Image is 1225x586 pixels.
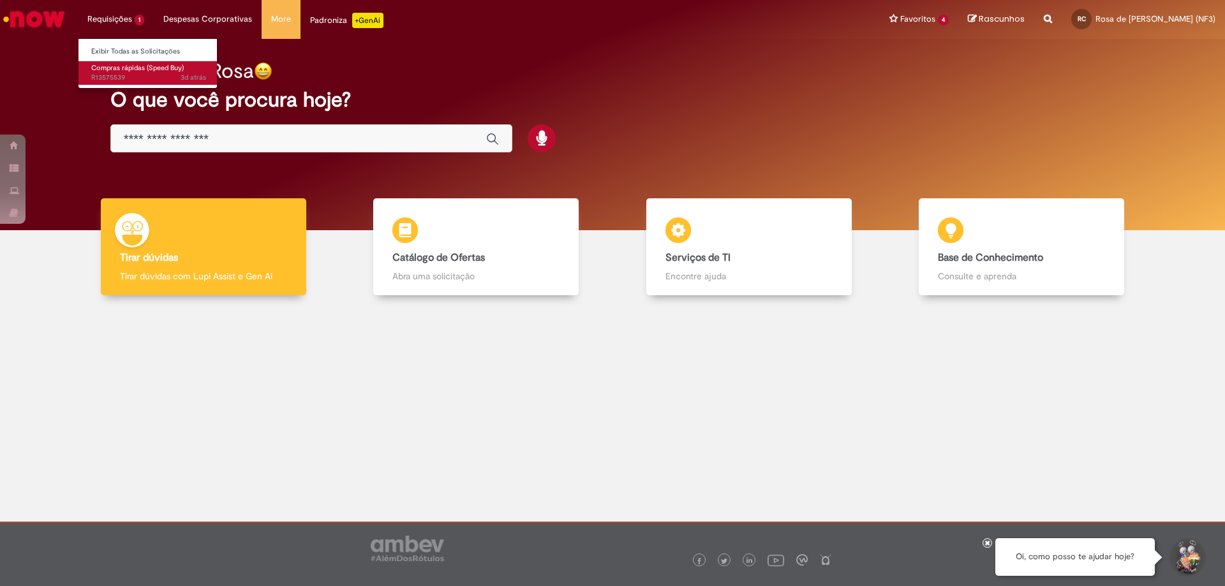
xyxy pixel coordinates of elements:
[392,270,560,282] p: Abra uma solicitação
[67,198,340,296] a: Tirar dúvidas Tirar dúvidas com Lupi Assist e Gen Ai
[392,251,485,264] b: Catálogo de Ofertas
[120,270,287,282] p: Tirar dúvidas com Lupi Assist e Gen Ai
[665,251,731,264] b: Serviços de TI
[665,270,833,282] p: Encontre ajuda
[1095,13,1215,24] span: Rosa de [PERSON_NAME] (NF3)
[696,558,702,564] img: logo_footer_facebook.png
[796,554,808,566] img: logo_footer_workplace.png
[310,13,383,28] div: Padroniza
[163,13,252,26] span: Despesas Corporativas
[968,13,1025,26] a: Rascunhos
[1078,15,1086,23] span: RC
[900,13,935,26] span: Favoritos
[938,270,1105,282] p: Consulte e aprenda
[181,73,206,82] time: 29/09/2025 10:03:17
[1168,538,1206,576] button: Iniciar Conversa de Suporte
[110,89,1115,111] h2: O que você procura hoje?
[979,13,1025,25] span: Rascunhos
[271,13,291,26] span: More
[768,552,784,568] img: logo_footer_youtube.png
[135,15,144,26] span: 1
[746,557,753,565] img: logo_footer_linkedin.png
[371,536,444,561] img: logo_footer_ambev_rotulo_gray.png
[78,45,219,59] a: Exibir Todas as Solicitações
[938,251,1043,264] b: Base de Conhecimento
[938,15,949,26] span: 4
[721,558,727,564] img: logo_footer_twitter.png
[78,38,218,89] ul: Requisições
[91,63,184,73] span: Compras rápidas (Speed Buy)
[254,62,272,80] img: happy-face.png
[1,6,67,32] img: ServiceNow
[87,13,132,26] span: Requisições
[820,554,831,566] img: logo_footer_naosei.png
[181,73,206,82] span: 3d atrás
[612,198,886,296] a: Serviços de TI Encontre ajuda
[340,198,613,296] a: Catálogo de Ofertas Abra uma solicitação
[886,198,1159,296] a: Base de Conhecimento Consulte e aprenda
[120,251,178,264] b: Tirar dúvidas
[995,538,1155,576] div: Oi, como posso te ajudar hoje?
[91,73,206,83] span: R13575539
[352,13,383,28] p: +GenAi
[78,61,219,85] a: Aberto R13575539 : Compras rápidas (Speed Buy)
